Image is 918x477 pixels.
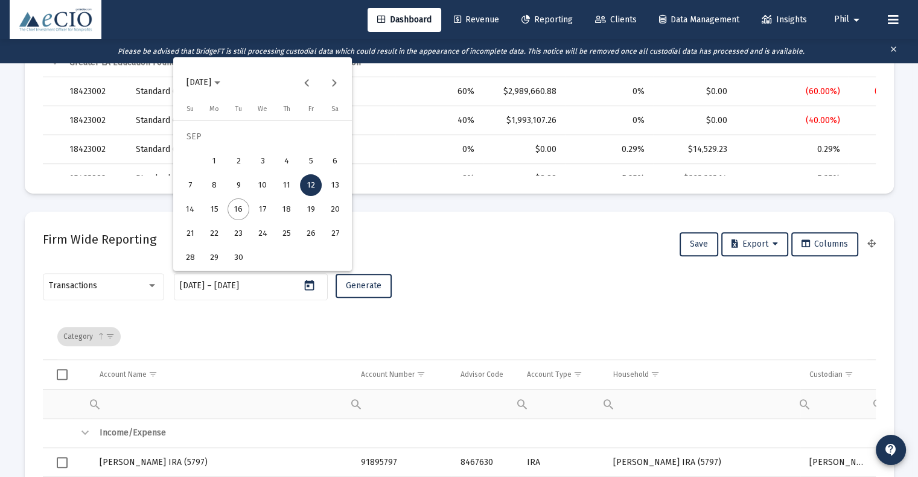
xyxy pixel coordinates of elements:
button: 2025-09-12 [299,173,323,197]
span: [DATE] [186,77,211,87]
div: 2 [228,150,249,172]
button: 2025-09-29 [202,245,226,270]
div: 13 [324,174,346,196]
button: 2025-09-23 [226,221,250,245]
div: 16 [228,198,249,220]
div: 27 [324,223,346,244]
button: 2025-09-03 [250,149,275,173]
div: 3 [252,150,273,172]
div: 17 [252,198,273,220]
div: 6 [324,150,346,172]
span: Sa [331,105,339,113]
button: 2025-09-07 [178,173,202,197]
button: 2025-09-15 [202,197,226,221]
div: 20 [324,198,346,220]
div: 23 [228,223,249,244]
div: 10 [252,174,273,196]
button: 2025-09-19 [299,197,323,221]
div: 22 [203,223,225,244]
div: 11 [276,174,298,196]
div: 8 [203,174,225,196]
button: 2025-09-27 [323,221,347,245]
span: Su [186,105,194,113]
td: SEP [178,125,347,149]
button: 2025-09-28 [178,245,202,270]
div: 25 [276,223,298,244]
button: 2025-09-01 [202,149,226,173]
span: Th [284,105,290,113]
button: 2025-09-04 [275,149,299,173]
div: 7 [179,174,201,196]
span: We [258,105,267,113]
div: 12 [300,174,322,196]
button: 2025-09-11 [275,173,299,197]
button: 2025-09-17 [250,197,275,221]
button: 2025-09-30 [226,245,250,270]
div: 24 [252,223,273,244]
div: 21 [179,223,201,244]
span: Fr [308,105,314,113]
button: 2025-09-02 [226,149,250,173]
button: 2025-09-18 [275,197,299,221]
div: 15 [203,198,225,220]
span: Tu [235,105,242,113]
button: 2025-09-14 [178,197,202,221]
button: 2025-09-13 [323,173,347,197]
button: 2025-09-26 [299,221,323,245]
div: 4 [276,150,298,172]
div: 28 [179,247,201,268]
button: 2025-09-06 [323,149,347,173]
div: 30 [228,247,249,268]
button: 2025-09-25 [275,221,299,245]
button: 2025-09-16 [226,197,250,221]
span: Mo [209,105,219,113]
button: Choose month and year [177,71,230,95]
div: 18 [276,198,298,220]
div: 26 [300,223,322,244]
div: 19 [300,198,322,220]
button: 2025-09-08 [202,173,226,197]
button: 2025-09-05 [299,149,323,173]
button: Previous month [295,71,319,95]
button: 2025-09-24 [250,221,275,245]
button: 2025-09-21 [178,221,202,245]
div: 1 [203,150,225,172]
button: 2025-09-10 [250,173,275,197]
button: 2025-09-20 [323,197,347,221]
button: 2025-09-22 [202,221,226,245]
div: 14 [179,198,201,220]
div: 9 [228,174,249,196]
button: Next month [322,71,346,95]
div: 5 [300,150,322,172]
button: 2025-09-09 [226,173,250,197]
div: 29 [203,247,225,268]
